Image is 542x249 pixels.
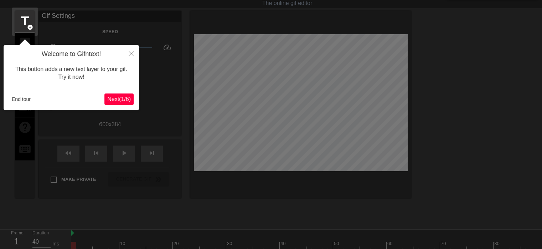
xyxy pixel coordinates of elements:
div: This button adds a new text layer to your gif. Try it now! [9,58,134,88]
button: Close [123,45,139,61]
span: Next ( 1 / 6 ) [107,96,131,102]
h4: Welcome to Gifntext! [9,50,134,58]
button: End tour [9,94,33,105]
button: Next [104,93,134,105]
